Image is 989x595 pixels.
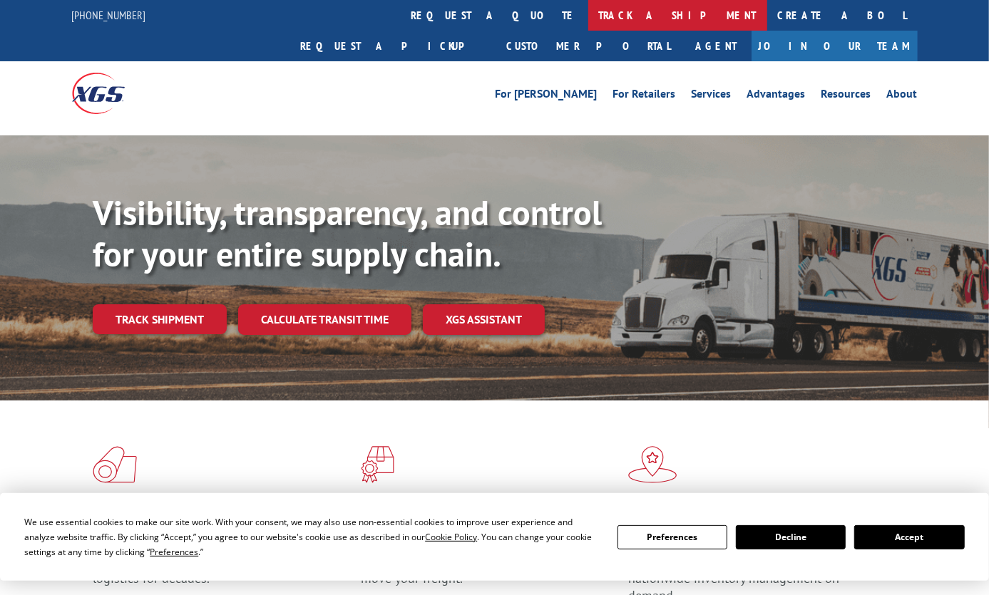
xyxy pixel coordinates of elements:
[150,546,198,558] span: Preferences
[854,525,964,549] button: Accept
[93,190,602,276] b: Visibility, transparency, and control for your entire supply chain.
[361,446,394,483] img: xgs-icon-focused-on-flooring-red
[93,536,349,586] span: As an industry carrier of choice, XGS has brought innovation and dedication to flooring logistics...
[238,304,411,335] a: Calculate transit time
[618,525,727,549] button: Preferences
[93,446,137,483] img: xgs-icon-total-supply-chain-intelligence-red
[93,304,227,334] a: Track shipment
[887,88,918,104] a: About
[24,514,600,559] div: We use essential cookies to make our site work. With your consent, we may also use non-essential ...
[747,88,806,104] a: Advantages
[613,88,676,104] a: For Retailers
[425,531,477,543] span: Cookie Policy
[496,31,682,61] a: Customer Portal
[682,31,752,61] a: Agent
[752,31,918,61] a: Join Our Team
[692,88,732,104] a: Services
[628,446,677,483] img: xgs-icon-flagship-distribution-model-red
[821,88,871,104] a: Resources
[72,8,146,22] a: [PHONE_NUMBER]
[290,31,496,61] a: Request a pickup
[423,304,545,335] a: XGS ASSISTANT
[736,525,846,549] button: Decline
[496,88,598,104] a: For [PERSON_NAME]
